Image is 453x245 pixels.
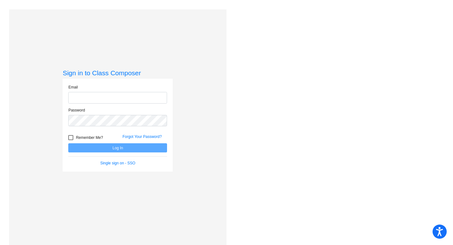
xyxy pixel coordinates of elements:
a: Forgot Your Password? [122,134,162,139]
label: Email [68,84,78,90]
span: Remember Me? [76,134,103,141]
label: Password [68,107,85,113]
a: Single sign on - SSO [100,161,135,165]
h3: Sign in to Class Composer [63,69,173,77]
button: Log In [68,143,167,152]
